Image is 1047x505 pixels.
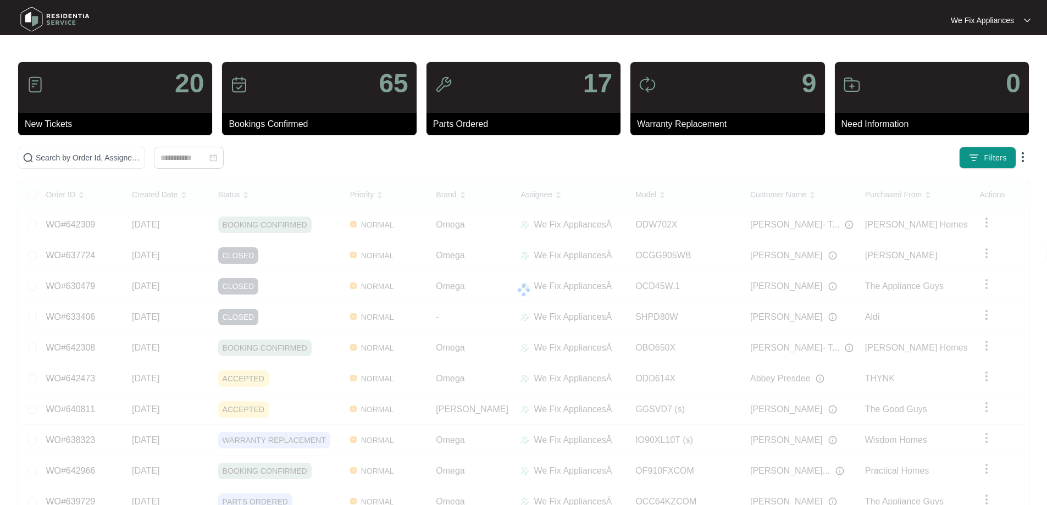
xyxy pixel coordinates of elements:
p: Bookings Confirmed [229,118,416,131]
img: filter icon [968,152,979,163]
img: icon [26,76,44,93]
img: icon [843,76,861,93]
span: Filters [984,152,1007,164]
img: dropdown arrow [1024,18,1031,23]
img: icon [435,76,452,93]
img: icon [639,76,656,93]
p: 65 [379,70,408,97]
p: New Tickets [25,118,212,131]
p: 0 [1006,70,1021,97]
p: We Fix Appliances [951,15,1014,26]
input: Search by Order Id, Assignee Name, Customer Name, Brand and Model [36,152,140,164]
p: 9 [802,70,817,97]
p: 20 [175,70,204,97]
p: Parts Ordered [433,118,621,131]
button: filter iconFilters [959,147,1016,169]
p: Warranty Replacement [637,118,824,131]
img: dropdown arrow [1016,151,1029,164]
p: 17 [583,70,612,97]
img: residentia service logo [16,3,93,36]
img: search-icon [23,152,34,163]
p: Need Information [841,118,1029,131]
img: icon [230,76,248,93]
